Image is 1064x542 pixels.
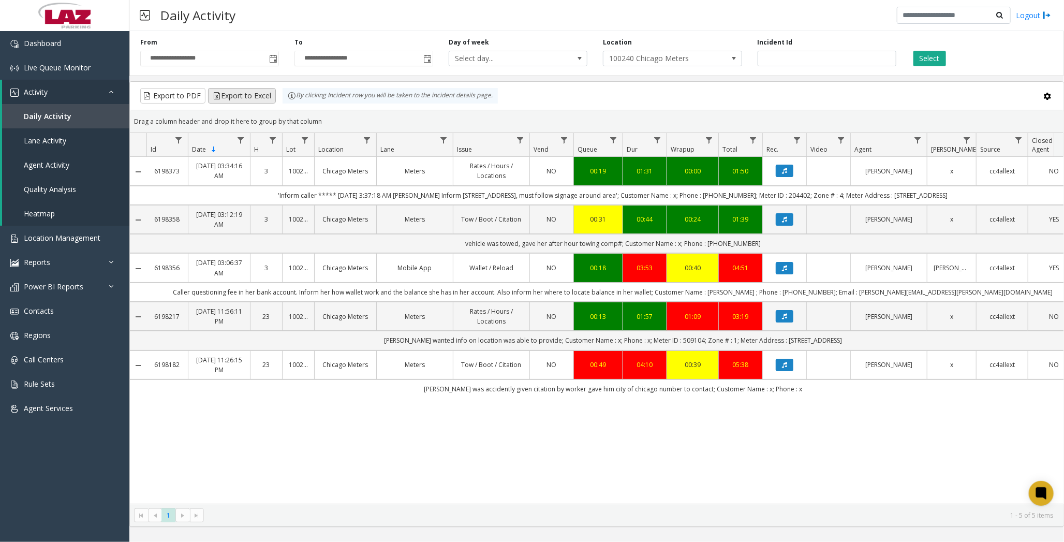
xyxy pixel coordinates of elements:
a: Chicago Meters [321,214,370,224]
a: 6198217 [153,312,182,321]
div: 05:38 [725,360,756,370]
img: 'icon' [10,356,19,364]
a: Lot Filter Menu [298,133,312,147]
a: Collapse Details [130,361,146,370]
img: 'icon' [10,259,19,267]
span: NO [547,360,557,369]
img: 'icon' [10,89,19,97]
a: Video Filter Menu [834,133,848,147]
a: 01:31 [629,166,660,176]
a: Vend Filter Menu [557,133,571,147]
img: 'icon' [10,332,19,340]
span: Page 1 [161,508,175,522]
a: 01:39 [725,214,756,224]
a: Tow / Boot / Citation [460,214,523,224]
span: Agent Activity [24,160,69,170]
label: Incident Id [758,38,793,47]
div: 00:44 [629,214,660,224]
a: [PERSON_NAME] [857,263,921,273]
a: 3 [257,263,276,273]
a: 01:50 [725,166,756,176]
span: Live Queue Monitor [24,63,91,72]
a: Issue Filter Menu [513,133,527,147]
a: Parker Filter Menu [960,133,974,147]
a: [DATE] 11:56:11 PM [195,306,244,326]
img: 'icon' [10,283,19,291]
a: [DATE] 03:34:16 AM [195,161,244,181]
span: [PERSON_NAME] [931,145,978,154]
a: Meters [383,360,447,370]
a: 00:00 [673,166,712,176]
a: 00:19 [580,166,616,176]
a: 03:19 [725,312,756,321]
span: Rule Sets [24,379,55,389]
span: NO [547,215,557,224]
span: NO [1049,312,1059,321]
a: 01:57 [629,312,660,321]
div: By clicking Incident row you will be taken to the incident details page. [283,88,498,104]
a: 01:09 [673,312,712,321]
a: 23 [257,360,276,370]
img: infoIcon.svg [288,92,296,100]
span: Daily Activity [24,111,71,121]
span: Toggle popup [421,51,433,66]
a: 00:49 [580,360,616,370]
a: Wallet / Reload [460,263,523,273]
a: Mobile App [383,263,447,273]
span: Reports [24,257,50,267]
a: x [934,166,970,176]
a: Heatmap [2,201,129,226]
a: Rec. Filter Menu [790,133,804,147]
span: Quality Analysis [24,184,76,194]
span: Regions [24,330,51,340]
span: Issue [457,145,472,154]
img: 'icon' [10,405,19,413]
span: Dur [627,145,638,154]
div: 00:39 [673,360,712,370]
img: 'icon' [10,380,19,389]
label: From [140,38,157,47]
button: Export to PDF [140,88,205,104]
span: Dashboard [24,38,61,48]
a: Meters [383,214,447,224]
span: Location Management [24,233,100,243]
span: Closed by Agent [1032,136,1061,154]
a: [PERSON_NAME] [857,166,921,176]
a: 23 [257,312,276,321]
a: Id Filter Menu [172,133,186,147]
img: 'icon' [10,64,19,72]
a: Rates / Hours / Locations [460,161,523,181]
a: NO [536,360,567,370]
a: [DATE] 03:06:37 AM [195,258,244,277]
a: 6198356 [153,263,182,273]
div: Drag a column header and drop it here to group by that column [130,112,1063,130]
a: 6198358 [153,214,182,224]
a: cc4allext [983,360,1022,370]
a: Collapse Details [130,168,146,176]
a: cc4allext [983,263,1022,273]
span: Vend [534,145,549,154]
a: 100240 [289,360,308,370]
label: Location [603,38,632,47]
a: Chicago Meters [321,360,370,370]
a: 00:24 [673,214,712,224]
a: 00:40 [673,263,712,273]
div: 04:10 [629,360,660,370]
span: 100240 Chicago Meters [603,51,714,66]
a: cc4allext [983,214,1022,224]
a: Daily Activity [2,104,129,128]
a: 3 [257,214,276,224]
label: Day of week [449,38,489,47]
a: cc4allext [983,166,1022,176]
button: Export to Excel [208,88,276,104]
a: [PERSON_NAME] [857,214,921,224]
img: 'icon' [10,40,19,48]
span: NO [1049,167,1059,175]
a: 00:31 [580,214,616,224]
a: Dur Filter Menu [651,133,664,147]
